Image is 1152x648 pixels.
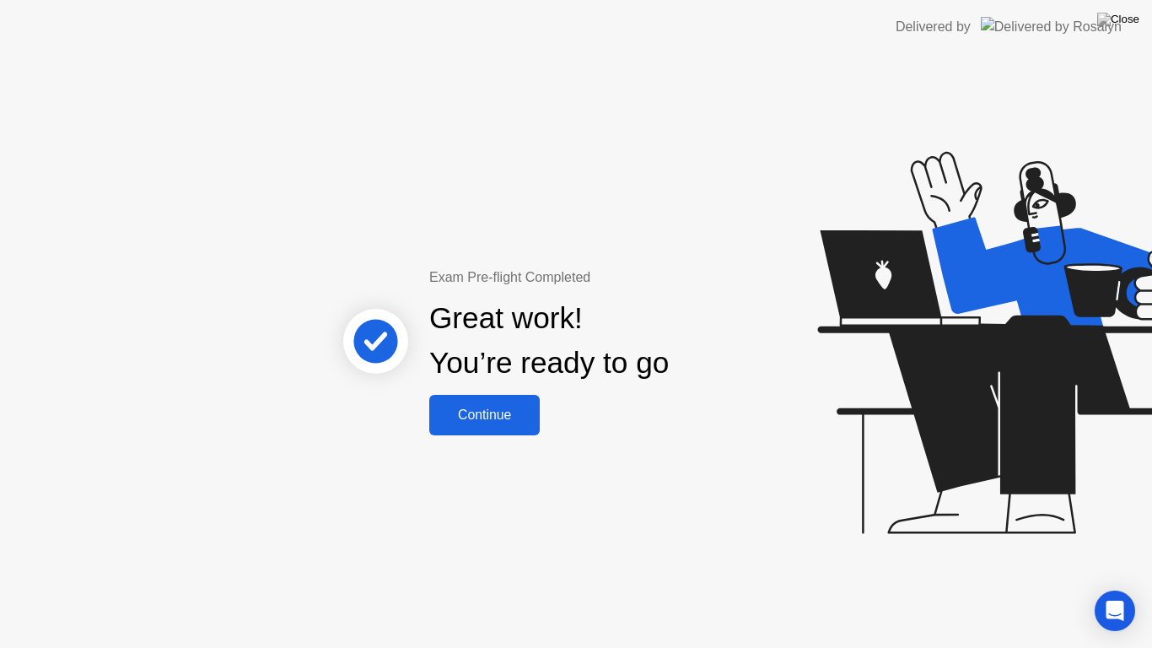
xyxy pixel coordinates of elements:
[434,408,535,423] div: Continue
[1097,13,1139,26] img: Close
[1095,591,1135,631] div: Open Intercom Messenger
[429,395,540,435] button: Continue
[896,17,971,37] div: Delivered by
[981,17,1122,36] img: Delivered by Rosalyn
[429,267,778,288] div: Exam Pre-flight Completed
[429,296,669,386] div: Great work! You’re ready to go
